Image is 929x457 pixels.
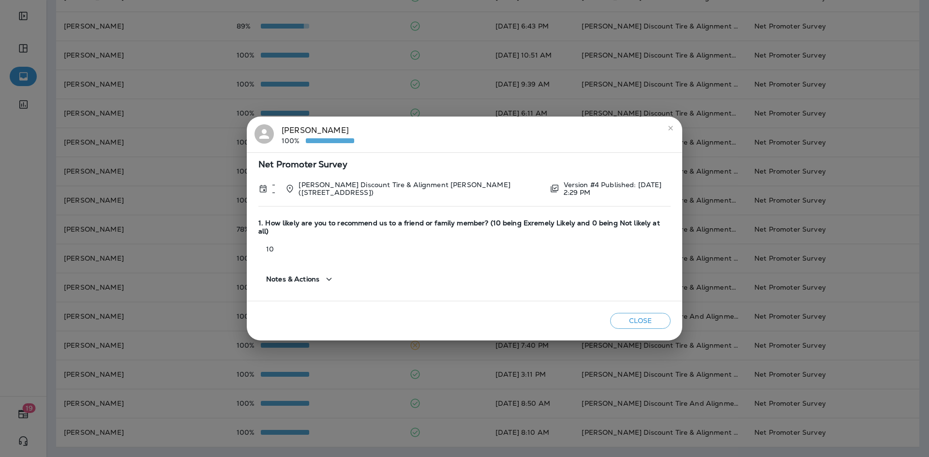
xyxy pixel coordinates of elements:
[266,275,319,283] span: Notes & Actions
[258,265,343,293] button: Notes & Actions
[282,124,354,145] div: [PERSON_NAME]
[258,245,671,253] p: 10
[258,219,671,236] span: 1. How likely are you to recommend us to a friend or family member? (10 being Exremely Likely and...
[610,313,671,329] button: Close
[258,161,671,169] span: Net Promoter Survey
[282,137,306,145] p: 100%
[564,181,671,196] p: Version #4 Published: [DATE] 2:29 PM
[663,120,678,136] button: close
[272,181,278,196] p: --
[299,181,542,196] p: [PERSON_NAME] Discount Tire & Alignment [PERSON_NAME] ([STREET_ADDRESS])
